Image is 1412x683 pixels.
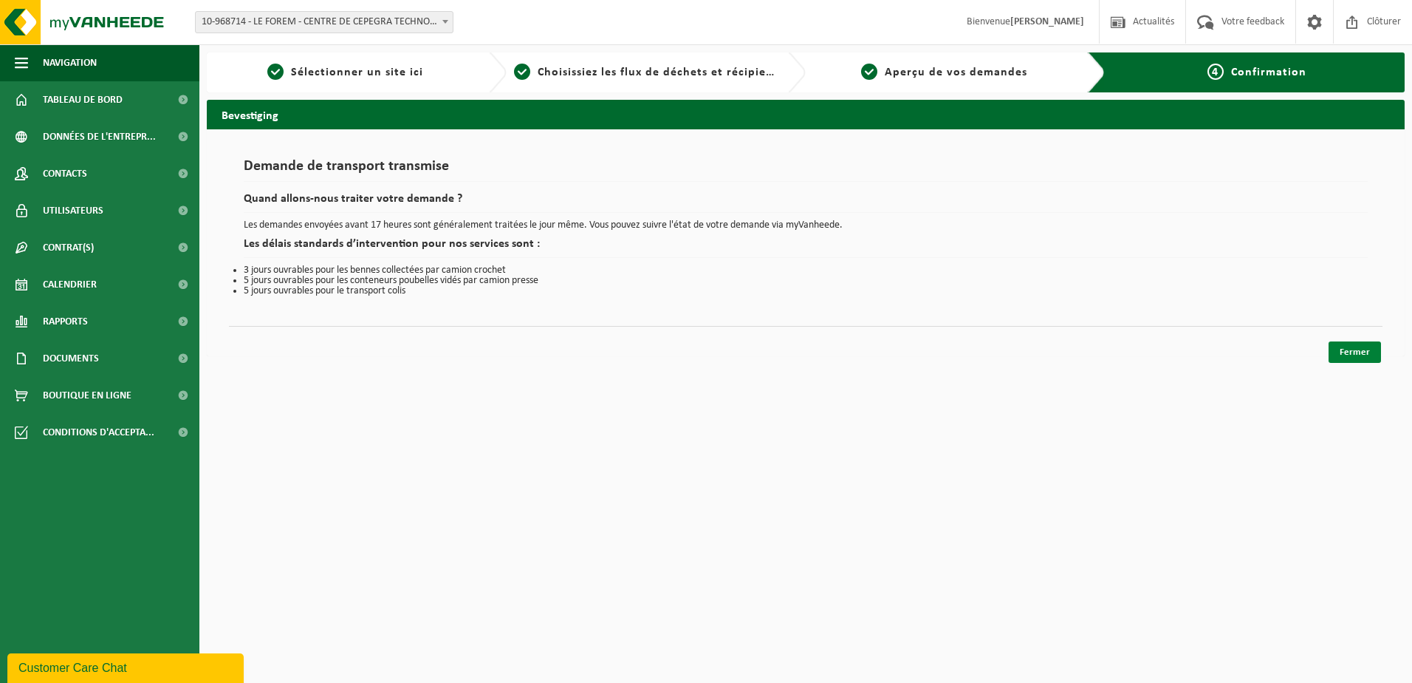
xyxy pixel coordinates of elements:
[244,276,1368,286] li: 5 jours ouvrables pour les conteneurs poubelles vidés par camion presse
[514,64,777,81] a: 2Choisissiez les flux de déchets et récipients
[43,118,156,155] span: Données de l'entrepr...
[43,266,97,303] span: Calendrier
[1329,341,1381,363] a: Fermer
[43,340,99,377] span: Documents
[244,265,1368,276] li: 3 jours ouvrables pour les bennes collectées par camion crochet
[43,155,87,192] span: Contacts
[267,64,284,80] span: 1
[291,67,423,78] span: Sélectionner un site ici
[244,238,1368,258] h2: Les délais standards d’intervention pour nos services sont :
[861,64,877,80] span: 3
[43,303,88,340] span: Rapports
[514,64,530,80] span: 2
[43,44,97,81] span: Navigation
[1207,64,1224,80] span: 4
[244,159,1368,182] h1: Demande de transport transmise
[195,11,453,33] span: 10-968714 - LE FOREM - CENTRE DE CEPEGRA TECHNOCAMPUS USINAGE - SITE 5220 - GOSSELIES
[885,67,1027,78] span: Aperçu de vos demandes
[7,650,247,683] iframe: chat widget
[244,220,1368,231] p: Les demandes envoyées avant 17 heures sont généralement traitées le jour même. Vous pouvez suivre...
[813,64,1076,81] a: 3Aperçu de vos demandes
[43,414,154,451] span: Conditions d'accepta...
[196,12,453,33] span: 10-968714 - LE FOREM - CENTRE DE CEPEGRA TECHNOCAMPUS USINAGE - SITE 5220 - GOSSELIES
[43,192,103,229] span: Utilisateurs
[538,67,784,78] span: Choisissiez les flux de déchets et récipients
[43,377,131,414] span: Boutique en ligne
[207,100,1405,129] h2: Bevestiging
[214,64,477,81] a: 1Sélectionner un site ici
[244,286,1368,296] li: 5 jours ouvrables pour le transport colis
[43,81,123,118] span: Tableau de bord
[1231,67,1306,78] span: Confirmation
[43,229,94,266] span: Contrat(s)
[244,193,1368,213] h2: Quand allons-nous traiter votre demande ?
[1010,16,1084,27] strong: [PERSON_NAME]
